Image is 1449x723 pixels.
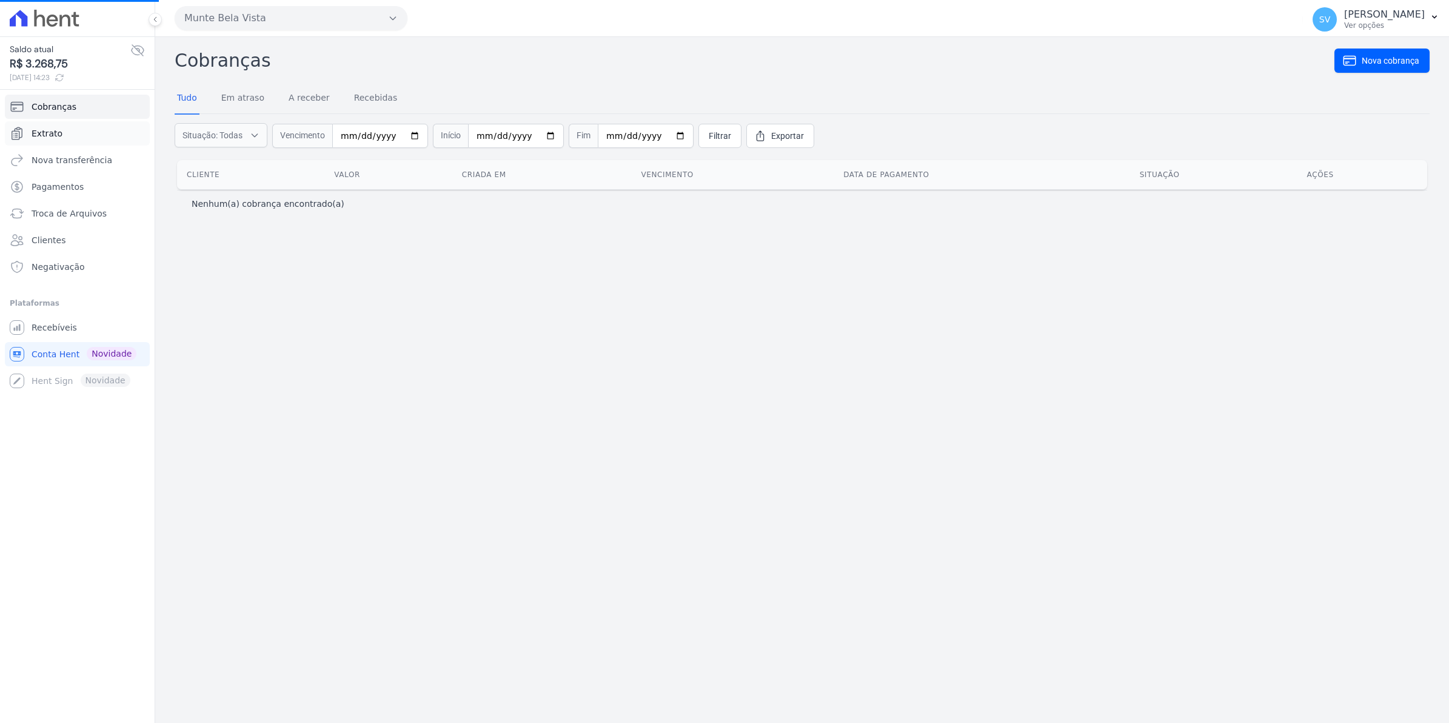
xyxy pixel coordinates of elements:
a: Exportar [746,124,814,148]
span: Exportar [771,130,804,142]
span: Novidade [87,347,136,360]
span: Pagamentos [32,181,84,193]
a: Nova cobrança [1334,49,1430,73]
span: Negativação [32,261,85,273]
a: Negativação [5,255,150,279]
span: Conta Hent [32,348,79,360]
span: Situação: Todas [182,129,243,141]
th: Cliente [177,160,324,189]
th: Situação [1130,160,1297,189]
a: Cobranças [5,95,150,119]
button: SV [PERSON_NAME] Ver opções [1303,2,1449,36]
span: Extrato [32,127,62,140]
th: Ações [1297,160,1427,189]
a: Recebidas [352,83,400,115]
a: Conta Hent Novidade [5,342,150,366]
a: Extrato [5,121,150,146]
h2: Cobranças [175,47,1334,74]
span: Cobranças [32,101,76,113]
nav: Sidebar [10,95,145,393]
a: Tudo [175,83,199,115]
span: Recebíveis [32,321,77,334]
a: Em atraso [219,83,267,115]
th: Valor [324,160,452,189]
p: [PERSON_NAME] [1344,8,1425,21]
span: Saldo atual [10,43,130,56]
span: R$ 3.268,75 [10,56,130,72]
a: Filtrar [698,124,741,148]
span: Troca de Arquivos [32,207,107,220]
span: Clientes [32,234,65,246]
button: Situação: Todas [175,123,267,147]
span: [DATE] 14:23 [10,72,130,83]
a: Recebíveis [5,315,150,340]
span: Início [433,124,468,148]
span: Vencimento [272,124,332,148]
th: Data de pagamento [834,160,1129,189]
span: Fim [569,124,598,148]
a: A receber [286,83,332,115]
th: Vencimento [631,160,834,189]
span: Filtrar [709,130,731,142]
button: Munte Bela Vista [175,6,407,30]
p: Ver opções [1344,21,1425,30]
span: SV [1319,15,1330,24]
a: Nova transferência [5,148,150,172]
div: Plataformas [10,296,145,311]
a: Troca de Arquivos [5,201,150,226]
a: Clientes [5,228,150,252]
th: Criada em [452,160,632,189]
span: Nova transferência [32,154,112,166]
a: Pagamentos [5,175,150,199]
span: Nova cobrança [1362,55,1419,67]
p: Nenhum(a) cobrança encontrado(a) [192,198,344,210]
